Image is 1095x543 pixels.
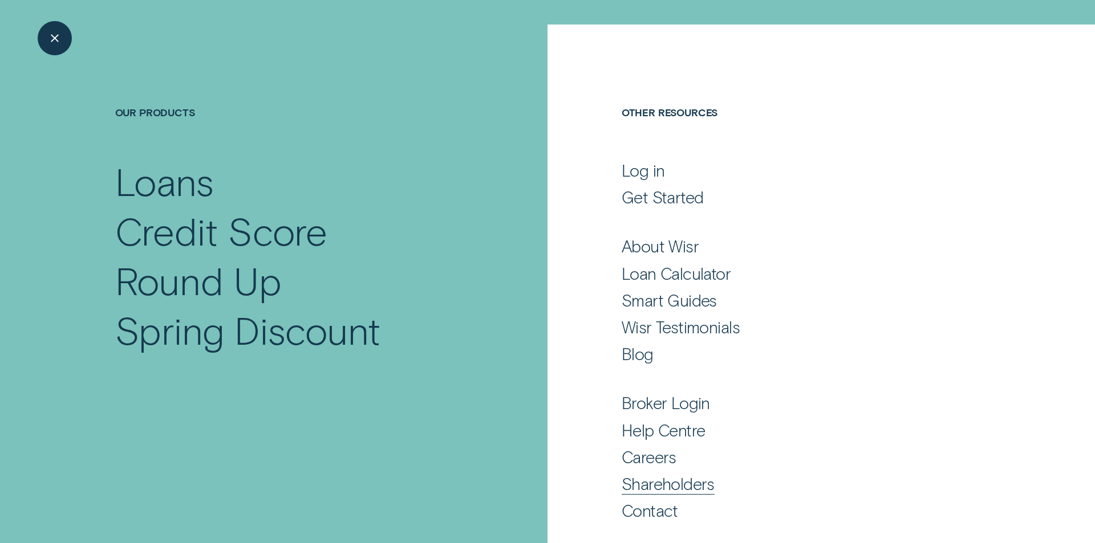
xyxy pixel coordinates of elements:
div: Log in [622,160,665,181]
div: Careers [622,447,676,467]
div: Get Started [622,187,704,207]
div: Contact [622,500,678,521]
a: Shareholders [622,473,979,494]
a: Help Centre [622,420,979,440]
div: Round Up [115,256,282,305]
h4: Other Resources [622,106,979,157]
a: Log in [622,160,979,181]
a: Loan Calculator [622,263,979,284]
div: Loans [115,157,214,206]
a: About Wisr [622,236,979,256]
a: Credit Score [115,206,468,256]
a: Spring Discount [115,305,468,355]
div: Broker Login [622,393,710,413]
a: Broker Login [622,393,979,413]
div: Credit Score [115,206,328,256]
a: Contact [622,500,979,521]
a: Loans [115,157,468,206]
a: Careers [622,447,979,467]
div: Blog [622,344,654,364]
div: Loan Calculator [622,263,731,284]
h4: Our Products [115,106,468,157]
div: Help Centre [622,420,705,440]
a: Wisr Testimonials [622,317,979,337]
a: Blog [622,344,979,364]
a: Smart Guides [622,290,979,311]
div: Spring Discount [115,305,380,355]
div: Shareholders [622,473,715,494]
div: Smart Guides [622,290,717,311]
a: Get Started [622,187,979,207]
button: Close Menu [38,21,72,55]
div: About Wisr [622,236,699,256]
a: Round Up [115,256,468,305]
div: Wisr Testimonials [622,317,740,337]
